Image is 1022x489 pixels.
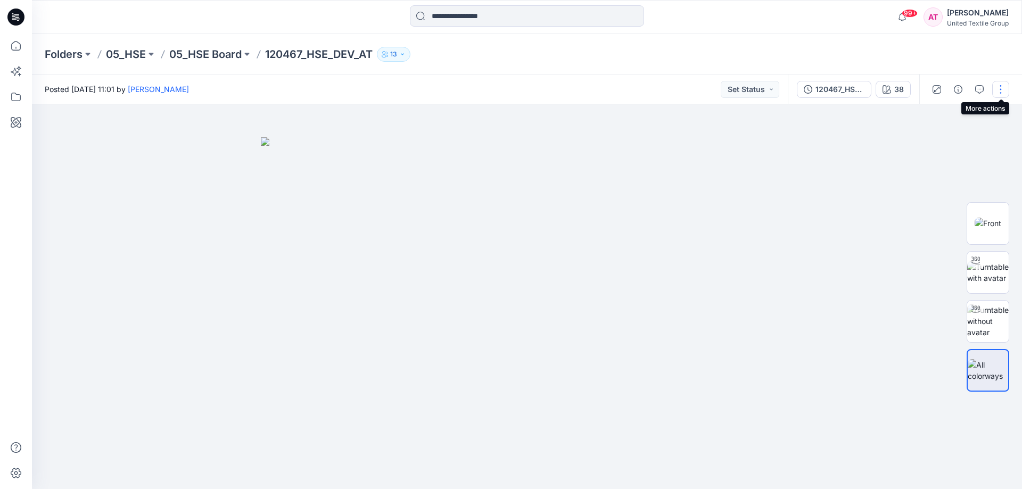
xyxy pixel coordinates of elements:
p: 13 [390,48,397,60]
a: 05_HSE [106,47,146,62]
p: 120467_HSE_DEV_AT [265,47,373,62]
a: [PERSON_NAME] [128,85,189,94]
img: Turntable with avatar [967,261,1009,284]
img: Turntable without avatar [967,304,1009,338]
img: Front [975,218,1001,229]
button: Details [950,81,967,98]
button: 120467_HSE_2DEV_AT [797,81,871,98]
div: United Textile Group [947,19,1009,27]
button: 13 [377,47,410,62]
span: Posted [DATE] 11:01 by [45,84,189,95]
a: Folders [45,47,83,62]
div: 120467_HSE_2DEV_AT [815,84,864,95]
div: AT [924,7,943,27]
div: [PERSON_NAME] [947,6,1009,19]
button: 38 [876,81,911,98]
div: 38 [894,84,904,95]
img: All colorways [968,359,1008,382]
a: 05_HSE Board [169,47,242,62]
span: 99+ [902,9,918,18]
